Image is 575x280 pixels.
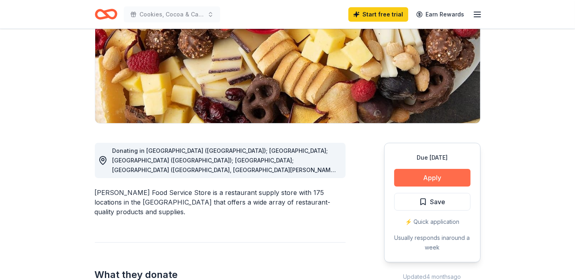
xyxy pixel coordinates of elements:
div: Usually responds in around a week [394,233,471,252]
button: Cookies, Cocoa & Canvas [124,6,220,22]
span: Cookies, Cocoa & Canvas [140,10,204,19]
a: Home [95,5,117,24]
a: Earn Rewards [411,7,469,22]
div: ⚡️ Quick application [394,217,471,227]
a: Start free trial [348,7,408,22]
div: Due [DATE] [394,153,471,162]
button: Apply [394,169,471,187]
button: Save [394,193,471,211]
span: Save [430,197,446,207]
div: [PERSON_NAME] Food Service Store is a restaurant supply store with 175 locations in the [GEOGRAPH... [95,188,346,217]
